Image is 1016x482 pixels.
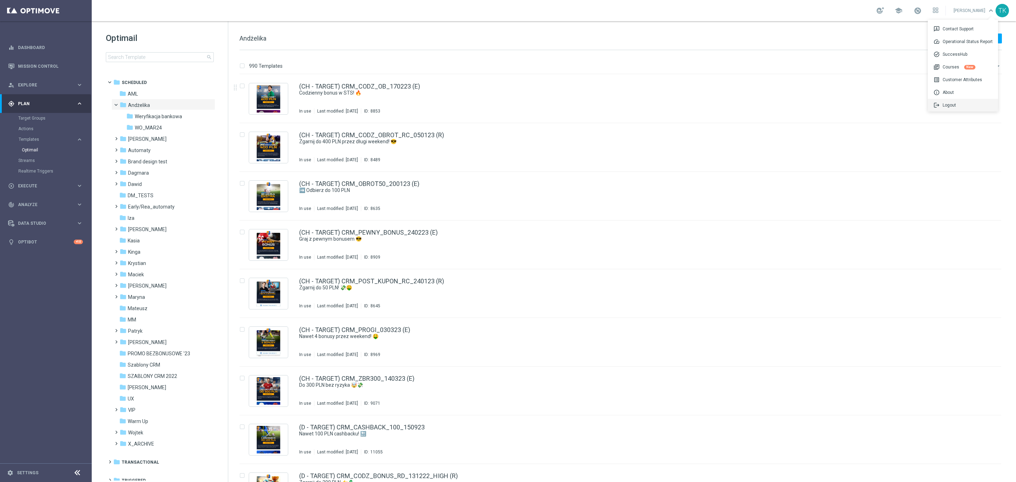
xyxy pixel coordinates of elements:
[128,181,142,187] span: Dawid
[76,182,83,189] i: keyboard_arrow_right
[128,192,153,199] span: DM_TESTS
[120,225,127,233] i: folder
[299,473,458,479] a: (D - TARGET) CRM_CODZ_BONUS_RD_131222_HIGH (R)
[251,426,286,453] img: 11055.jpeg
[18,155,91,166] div: Streams
[128,102,150,108] span: Andżelika
[953,5,996,16] a: [PERSON_NAME]keyboard_arrow_down 3pContact Support speedOperational Status Report task_altSuccess...
[370,352,380,357] div: 8969
[299,206,311,211] div: In use
[135,125,162,131] span: WO_MAR24
[8,82,83,88] button: person_search Explore keyboard_arrow_right
[128,317,136,323] span: MM
[928,73,998,86] a: list_altCustomer Attributes
[8,221,83,226] div: Data Studio keyboard_arrow_right
[933,102,943,108] span: logout
[8,239,14,245] i: lightbulb
[8,44,14,51] i: equalizer
[933,89,943,96] span: info
[933,26,943,32] span: 3p
[251,280,286,307] img: 8645.jpeg
[128,271,144,278] span: Maciek
[128,328,143,334] span: Patryk
[18,203,76,207] span: Analyze
[18,83,76,87] span: Explore
[18,57,83,76] a: Mission Control
[361,254,380,260] div: ID:
[928,99,998,112] a: logoutLogout
[370,206,380,211] div: 8635
[18,137,83,142] div: Templates keyboard_arrow_right
[119,384,126,391] i: folder
[232,318,1015,367] div: Press SPACE to select this row.
[119,316,126,323] i: folder
[251,85,286,113] img: 8853.jpeg
[18,38,83,57] a: Dashboard
[299,236,955,242] a: Graj z pewnym bonusem 😎
[18,166,91,176] div: Realtime Triggers
[299,108,311,114] div: In use
[299,132,444,138] a: (CH - TARGET) CRM_CODZ_OBROT_RC_050123 (R)
[251,231,286,259] img: 8909.jpeg
[119,372,126,379] i: folder
[361,108,380,114] div: ID:
[19,137,76,141] div: Templates
[128,429,143,436] span: Wojtek
[928,23,998,35] div: Contact Support
[299,333,955,340] a: Nawet 4 bonusy przez weekend! 🤑
[128,407,135,413] span: VIP
[8,82,14,88] i: person_search
[126,124,133,131] i: folder
[128,305,147,312] span: Mateusz
[128,350,190,357] span: PROMO BEZBONUSOWE '23
[928,23,998,35] a: 3pContact Support
[120,271,127,278] i: folder
[299,181,419,187] a: (CH - TARGET) CRM_OBROT50_200123 (E)
[18,134,91,155] div: Templates
[314,303,361,309] div: Last modified: [DATE]
[928,48,998,61] div: SuccessHub
[370,303,380,309] div: 8645
[128,373,177,379] span: SZABLONY CRM 2022
[120,101,127,108] i: folder
[120,180,127,187] i: folder
[128,226,167,233] span: Kamil N.
[928,99,998,112] div: Logout
[299,430,955,437] a: Nawet 100 PLN cashbacku! 🔙
[232,123,1015,172] div: Press SPACE to select this row.
[361,449,383,455] div: ID:
[122,459,159,465] span: Transactional
[361,303,380,309] div: ID:
[361,206,380,211] div: ID:
[8,183,14,189] i: play_circle_outline
[299,90,955,96] a: Codzienny bonus w STS! 🔥
[8,183,83,189] div: play_circle_outline Execute keyboard_arrow_right
[18,113,91,123] div: Target Groups
[8,183,76,189] div: Execute
[120,406,127,413] i: folder
[996,4,1009,17] div: TK
[928,86,998,99] a: infoAbout
[120,440,127,447] i: folder
[120,248,127,255] i: folder
[249,63,283,69] p: 990 Templates
[119,237,126,244] i: folder
[119,417,126,424] i: folder
[122,79,147,86] span: Scheduled
[128,204,175,210] span: Early/Rea_automaty
[370,400,380,406] div: 9071
[314,400,361,406] div: Last modified: [DATE]
[106,52,214,62] input: Search Template
[128,384,166,391] span: Tomek K.
[8,64,83,69] div: Mission Control
[18,221,76,225] span: Data Studio
[120,338,127,345] i: folder
[251,182,286,210] img: 8635.jpeg
[8,45,83,50] div: equalizer Dashboard
[299,90,972,96] div: Codzienny bonus w STS! 🔥
[314,352,361,357] div: Last modified: [DATE]
[299,138,972,145] div: Zgarnij do 400 PLN przez długi weekend! 😎
[119,350,126,357] i: folder
[128,147,151,153] span: Automaty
